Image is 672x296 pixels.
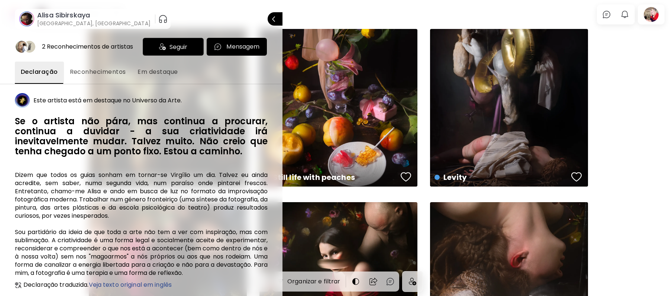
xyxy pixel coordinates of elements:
img: chatIcon [214,43,222,51]
span: Veja texto original em inglês [89,280,172,289]
button: pauseOutline IconGradient Icon [158,13,168,25]
button: chatIconMensagem [207,38,267,56]
p: Mensagem [226,42,259,51]
span: Declaração [21,68,58,76]
div: 2 Reconhecimentos de artistas [42,43,133,51]
span: Reconhecimentos [70,68,126,76]
h6: Dizem que todos os guias sonham em tornar-se Virgílio um dia. Talvez eu ainda acredite, sem saber... [15,171,268,277]
span: Em destaque [138,68,178,76]
div: Seguir [143,38,204,56]
h5: Este artista está em destaque no Universo da Arte. [33,97,182,104]
h6: [GEOGRAPHIC_DATA], [GEOGRAPHIC_DATA] [37,20,151,27]
h6: Alisa Sibirskaya [37,11,151,20]
img: icon [159,43,166,50]
h6: Se o artista não pára, mas continua a procurar, continua a duvidar - a sua criatividade irá inevi... [15,116,268,156]
span: Seguir [169,42,187,52]
h6: Declaração traduzida. [23,282,172,288]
